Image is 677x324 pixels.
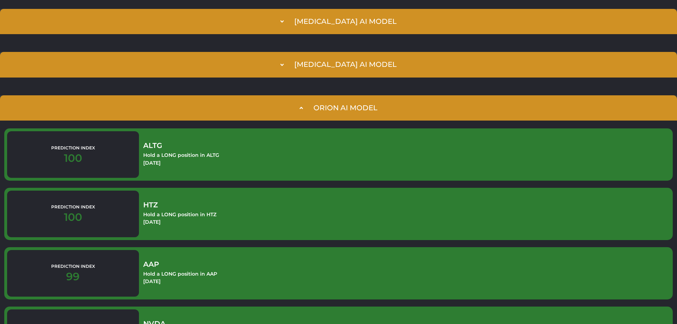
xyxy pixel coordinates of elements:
[51,205,95,209] p: Prediction Index
[143,151,670,159] p: Hold a LONG position in ALTG
[64,153,82,164] p: 100
[143,277,670,283] div: [DATE]
[294,60,397,69] div: [MEDICAL_DATA] AI Model
[143,142,670,149] p: ALTG
[64,212,82,223] p: 100
[51,146,95,150] p: Prediction Index
[143,270,670,278] p: Hold a LONG position in AAP
[143,261,670,268] p: AAP
[143,218,670,223] div: [DATE]
[294,17,397,26] div: [MEDICAL_DATA] AI Model
[143,201,670,208] p: HTZ
[313,104,377,112] div: Orion AI Model
[143,159,670,164] div: [DATE]
[51,264,95,269] p: Prediction Index
[66,271,80,282] p: 99
[143,211,670,219] p: Hold a LONG position in HTZ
